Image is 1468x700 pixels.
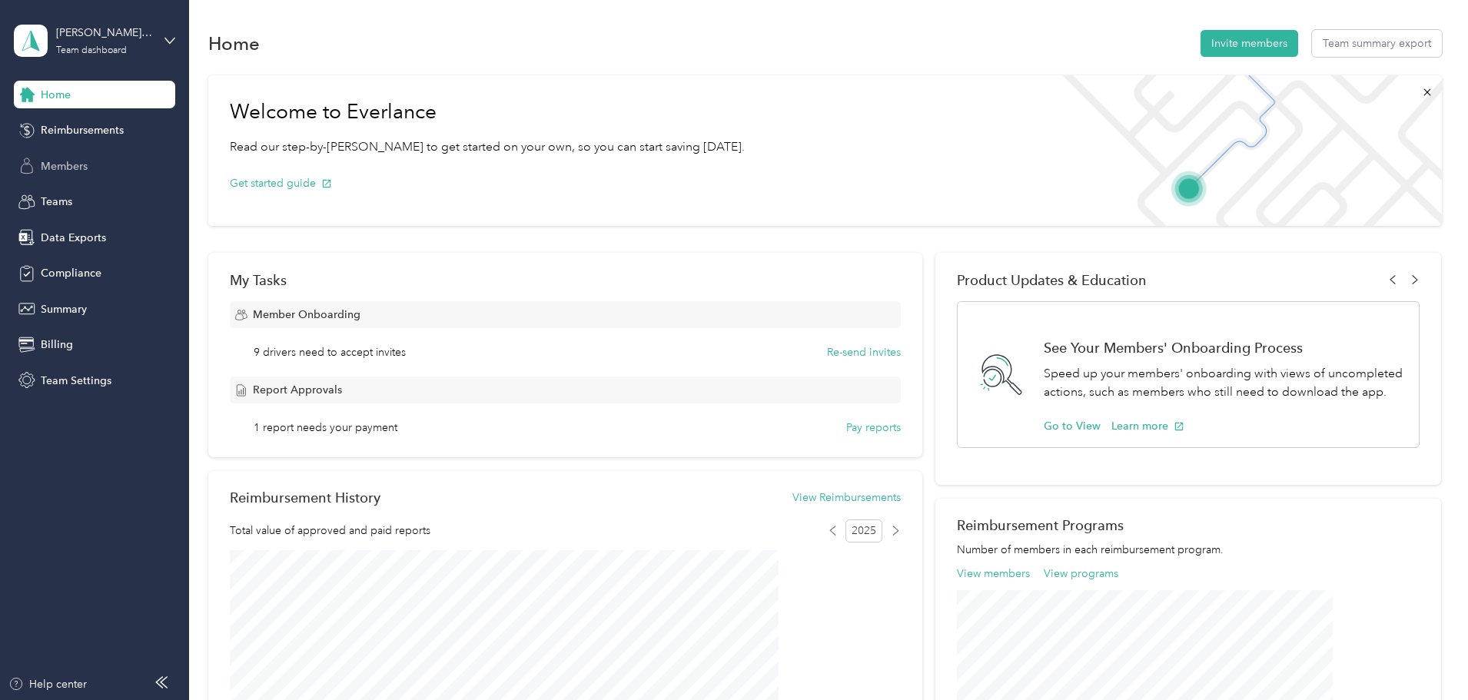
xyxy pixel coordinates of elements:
[41,194,72,210] span: Teams
[253,382,342,398] span: Report Approvals
[8,676,87,692] button: Help center
[254,420,397,436] span: 1 report needs your payment
[957,566,1030,582] button: View members
[56,46,127,55] div: Team dashboard
[41,230,106,246] span: Data Exports
[41,337,73,353] span: Billing
[1201,30,1298,57] button: Invite members
[254,344,406,360] span: 9 drivers need to accept invites
[208,35,260,51] h1: Home
[230,489,380,506] h2: Reimbursement History
[1111,418,1184,434] button: Learn more
[1312,30,1442,57] button: Team summary export
[230,138,745,157] p: Read our step-by-[PERSON_NAME] to get started on your own, so you can start saving [DATE].
[41,122,124,138] span: Reimbursements
[41,301,87,317] span: Summary
[41,265,101,281] span: Compliance
[1044,364,1403,402] p: Speed up your members' onboarding with views of uncompleted actions, such as members who still ne...
[230,100,745,124] h1: Welcome to Everlance
[1044,566,1118,582] button: View programs
[230,272,901,288] div: My Tasks
[41,87,71,103] span: Home
[1044,418,1101,434] button: Go to View
[230,175,332,191] button: Get started guide
[41,158,88,174] span: Members
[56,25,152,41] div: [PERSON_NAME]'s Ranch
[846,420,901,436] button: Pay reports
[957,542,1420,558] p: Number of members in each reimbursement program.
[253,307,360,323] span: Member Onboarding
[1044,340,1403,356] h1: See Your Members' Onboarding Process
[957,272,1147,288] span: Product Updates & Education
[792,489,901,506] button: View Reimbursements
[845,519,882,542] span: 2025
[957,517,1420,533] h2: Reimbursement Programs
[41,373,111,389] span: Team Settings
[230,523,430,539] span: Total value of approved and paid reports
[1047,75,1441,226] img: Welcome to everlance
[1382,614,1468,700] iframe: Everlance-gr Chat Button Frame
[827,344,901,360] button: Re-send invites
